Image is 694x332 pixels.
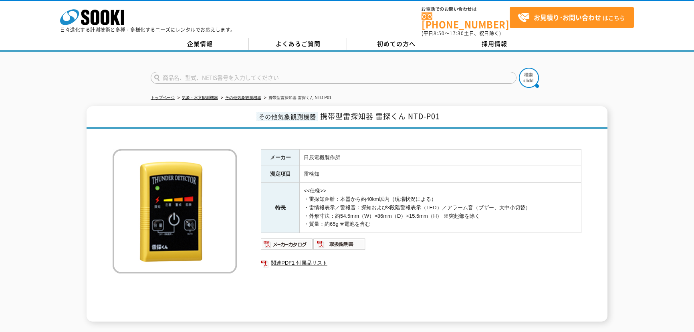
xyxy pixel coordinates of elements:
a: 取扱説明書 [313,243,366,249]
span: 初めての方へ [377,39,416,48]
input: 商品名、型式、NETIS番号を入力してください [151,72,516,84]
a: 企業情報 [151,38,249,50]
img: 取扱説明書 [313,238,366,251]
span: 8:50 [434,30,445,37]
a: お見積り･お問い合わせはこちら [510,7,634,28]
a: メーカーカタログ [261,243,313,249]
a: 関連PDF1 付属品リスト [261,258,581,268]
img: メーカーカタログ [261,238,313,251]
th: 測定項目 [261,166,300,183]
img: btn_search.png [519,68,539,88]
td: 雷検知 [300,166,581,183]
a: よくあるご質問 [249,38,347,50]
span: お電話でのお問い合わせは [422,7,510,12]
a: 採用情報 [445,38,543,50]
th: メーカー [261,149,300,166]
a: [PHONE_NUMBER] [422,12,510,29]
a: トップページ [151,95,175,100]
td: <<仕様>> ・雷探知距離：本器から約40km以内（現場状況による） ・雷情報表示／警報音：探知および3段階警報表示（LED）／アラーム音（ブザー、大中小切替） ・外形寸法：約54.5mm（W）... [300,183,581,233]
span: 携帯型雷探知器 雷探くん NTD-P01 [320,111,440,121]
td: 日辰電機製作所 [300,149,581,166]
span: その他気象観測機器 [256,112,318,121]
span: 17:30 [450,30,464,37]
th: 特長 [261,183,300,233]
a: 初めての方へ [347,38,445,50]
p: 日々進化する計測技術と多種・多様化するニーズにレンタルでお応えします。 [60,27,236,32]
li: 携帯型雷探知器 雷探くん NTD-P01 [262,94,331,102]
a: その他気象観測機器 [225,95,261,100]
a: 気象・水文観測機器 [182,95,218,100]
span: (平日 ～ 土日、祝日除く) [422,30,501,37]
span: はこちら [518,12,625,24]
img: 携帯型雷探知器 雷探くん NTD-P01 [113,149,237,273]
strong: お見積り･お問い合わせ [534,12,601,22]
